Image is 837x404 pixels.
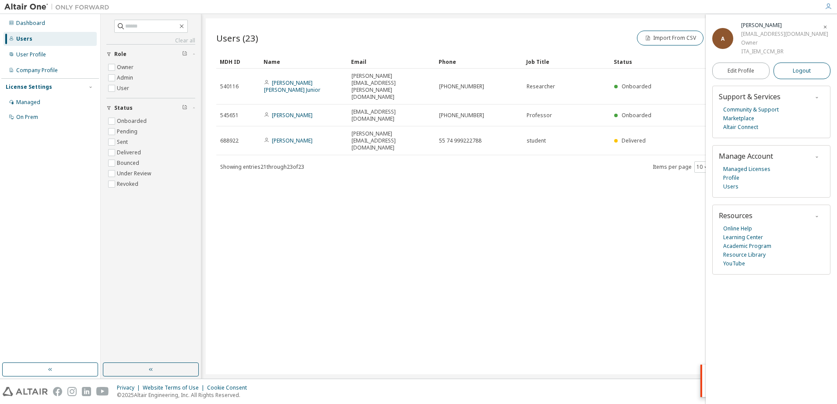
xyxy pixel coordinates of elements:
a: Profile [723,174,739,182]
label: Revoked [117,179,140,189]
label: Owner [117,62,135,73]
span: Onboarded [622,111,651,119]
span: Items per page [653,161,710,173]
a: Learning Center [723,233,763,242]
span: Professor [527,112,552,119]
div: Email [351,55,432,69]
a: [PERSON_NAME] [272,111,313,119]
button: Role [106,45,195,64]
span: student [527,137,546,144]
a: Academic Program [723,242,771,251]
span: Researcher [527,83,555,90]
label: Under Review [117,168,153,179]
img: linkedin.svg [82,387,91,396]
div: Company Profile [16,67,58,74]
a: [PERSON_NAME] [272,137,313,144]
a: [PERSON_NAME] [PERSON_NAME] Junior [264,79,320,94]
div: [EMAIL_ADDRESS][DOMAIN_NAME] [741,30,828,38]
a: Edit Profile [712,63,770,79]
span: Onboarded [622,83,651,90]
span: Logout [793,66,811,75]
div: Owner [741,38,828,47]
label: Delivered [117,147,143,158]
img: Altair One [4,3,114,11]
span: Showing entries 21 through 23 of 23 [220,163,304,171]
a: Resource Library [723,251,766,259]
span: Edit Profile [728,67,754,74]
button: Status [106,98,195,118]
span: 540116 [220,83,239,90]
button: 10 [696,164,708,171]
span: [PHONE_NUMBER] [439,83,484,90]
div: ITA_IEM_CCM_BR [741,47,828,56]
span: [PERSON_NAME][EMAIL_ADDRESS][DOMAIN_NAME] [352,130,431,151]
div: Job Title [526,55,607,69]
img: instagram.svg [67,387,77,396]
div: Dashboard [16,20,45,27]
label: User [117,83,131,94]
div: Privacy [117,384,143,391]
label: Onboarded [117,116,148,126]
div: MDH ID [220,55,257,69]
div: On Prem [16,114,38,121]
span: Support & Services [719,92,781,101]
span: Resources [719,211,753,220]
a: Community & Support [723,105,779,114]
img: youtube.svg [96,387,109,396]
a: Clear all [106,37,195,44]
span: Manage Account [719,151,773,161]
span: [EMAIL_ADDRESS][DOMAIN_NAME] [352,108,431,122]
span: Role [114,51,127,58]
button: Logout [774,63,831,79]
a: YouTube [723,259,745,268]
label: Admin [117,73,135,83]
span: 545651 [220,112,239,119]
label: Pending [117,126,139,137]
img: facebook.svg [53,387,62,396]
div: Phone [439,55,519,69]
img: altair_logo.svg [3,387,48,396]
div: Managed [16,99,40,106]
div: Status [614,55,777,69]
label: Bounced [117,158,141,168]
span: A [721,35,724,42]
span: Status [114,104,133,111]
a: Managed Licenses [723,165,770,174]
div: Users [16,35,32,42]
a: Altair Connect [723,123,758,132]
p: © 2025 Altair Engineering, Inc. All Rights Reserved. [117,391,252,399]
span: Delivered [622,137,646,144]
div: User Profile [16,51,46,58]
a: Marketplace [723,114,754,123]
label: Sent [117,137,130,147]
a: Online Help [723,224,752,233]
span: 55 74 999222788 [439,137,482,144]
span: Users (23) [216,32,258,44]
div: License Settings [6,84,52,91]
span: [PERSON_NAME][EMAIL_ADDRESS][PERSON_NAME][DOMAIN_NAME] [352,73,431,101]
span: Clear filter [182,51,187,58]
div: Website Terms of Use [143,384,207,391]
a: Users [723,182,739,191]
span: [PHONE_NUMBER] [439,112,484,119]
span: 688922 [220,137,239,144]
button: Import From CSV [637,31,703,45]
div: Name [264,55,344,69]
div: Alfredo Faria [741,21,828,30]
div: Cookie Consent [207,384,252,391]
span: Clear filter [182,104,187,111]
